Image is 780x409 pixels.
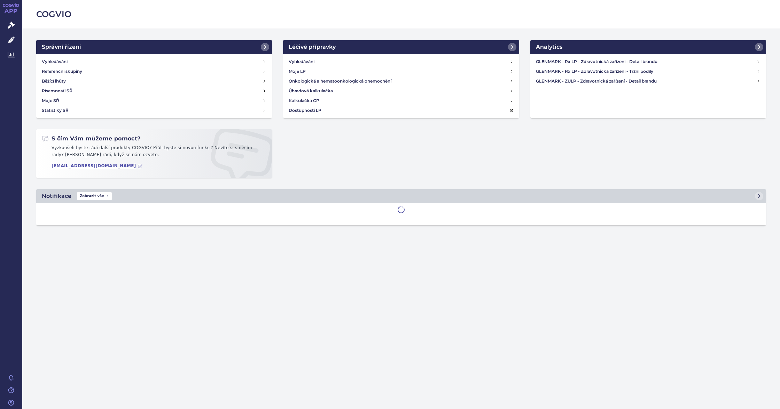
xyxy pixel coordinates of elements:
h4: Statistiky SŘ [42,107,69,114]
h2: COGVIO [36,8,766,20]
h4: GLENMARK - Rx LP - Zdravotnická zařízení - Detail brandu [536,58,757,65]
h2: Léčivé přípravky [289,43,336,51]
h4: Vyhledávání [289,58,314,65]
h4: Onkologická a hematoonkologická onemocnění [289,78,391,85]
h4: Úhradová kalkulačka [289,87,333,94]
a: GLENMARK - Rx LP - Zdravotnická zařízení - Detail brandu [533,57,763,67]
a: Vyhledávání [39,57,269,67]
h2: Správní řízení [42,43,81,51]
a: Běžící lhůty [39,76,269,86]
a: Léčivé přípravky [283,40,519,54]
h4: Běžící lhůty [42,78,66,85]
h4: GLENMARK - ZULP - Zdravotnická zařízení - Detail brandu [536,78,757,85]
a: Vyhledávání [286,57,516,67]
a: Správní řízení [36,40,272,54]
a: Onkologická a hematoonkologická onemocnění [286,76,516,86]
a: Moje SŘ [39,96,269,106]
a: Statistiky SŘ [39,106,269,115]
a: Analytics [530,40,766,54]
h4: Moje SŘ [42,97,59,104]
h4: Referenční skupiny [42,68,82,75]
a: Moje LP [286,67,516,76]
h2: Analytics [536,43,562,51]
a: Dostupnosti LP [286,106,516,115]
a: Referenční skupiny [39,67,269,76]
h2: S čím Vám můžeme pomoct? [42,135,141,142]
a: [EMAIL_ADDRESS][DOMAIN_NAME] [52,163,142,169]
h4: Moje LP [289,68,306,75]
a: Písemnosti SŘ [39,86,269,96]
h4: Písemnosti SŘ [42,87,72,94]
p: Vyzkoušeli byste rádi další produkty COGVIO? Přáli byste si novou funkci? Nevíte si s něčím rady?... [42,145,266,161]
a: GLENMARK - Rx LP - Zdravotnická zařízení - Tržní podíly [533,67,763,76]
h4: GLENMARK - Rx LP - Zdravotnická zařízení - Tržní podíly [536,68,757,75]
h4: Vyhledávání [42,58,68,65]
h4: Kalkulačka CP [289,97,319,104]
a: GLENMARK - ZULP - Zdravotnická zařízení - Detail brandu [533,76,763,86]
span: Zobrazit vše [77,192,112,200]
a: Úhradová kalkulačka [286,86,516,96]
a: Kalkulačka CP [286,96,516,106]
h4: Dostupnosti LP [289,107,321,114]
a: NotifikaceZobrazit vše [36,189,766,203]
h2: Notifikace [42,192,71,200]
